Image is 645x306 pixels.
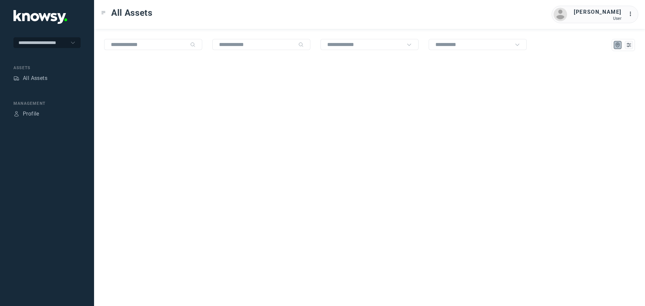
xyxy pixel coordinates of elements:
img: Application Logo [13,10,67,24]
div: : [628,10,636,19]
div: : [628,10,636,18]
a: ProfileProfile [13,110,39,118]
div: Search [190,42,196,47]
div: Map [615,42,621,48]
div: Profile [23,110,39,118]
div: Profile [13,111,19,117]
div: [PERSON_NAME] [574,8,621,16]
div: List [626,42,632,48]
div: Assets [13,75,19,81]
div: User [574,16,621,21]
div: All Assets [23,74,47,82]
div: Toggle Menu [101,10,106,15]
tspan: ... [629,11,635,16]
div: Assets [13,65,81,71]
div: Search [298,42,304,47]
img: avatar.png [554,8,567,21]
a: AssetsAll Assets [13,74,47,82]
span: All Assets [111,7,153,19]
div: Management [13,100,81,106]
